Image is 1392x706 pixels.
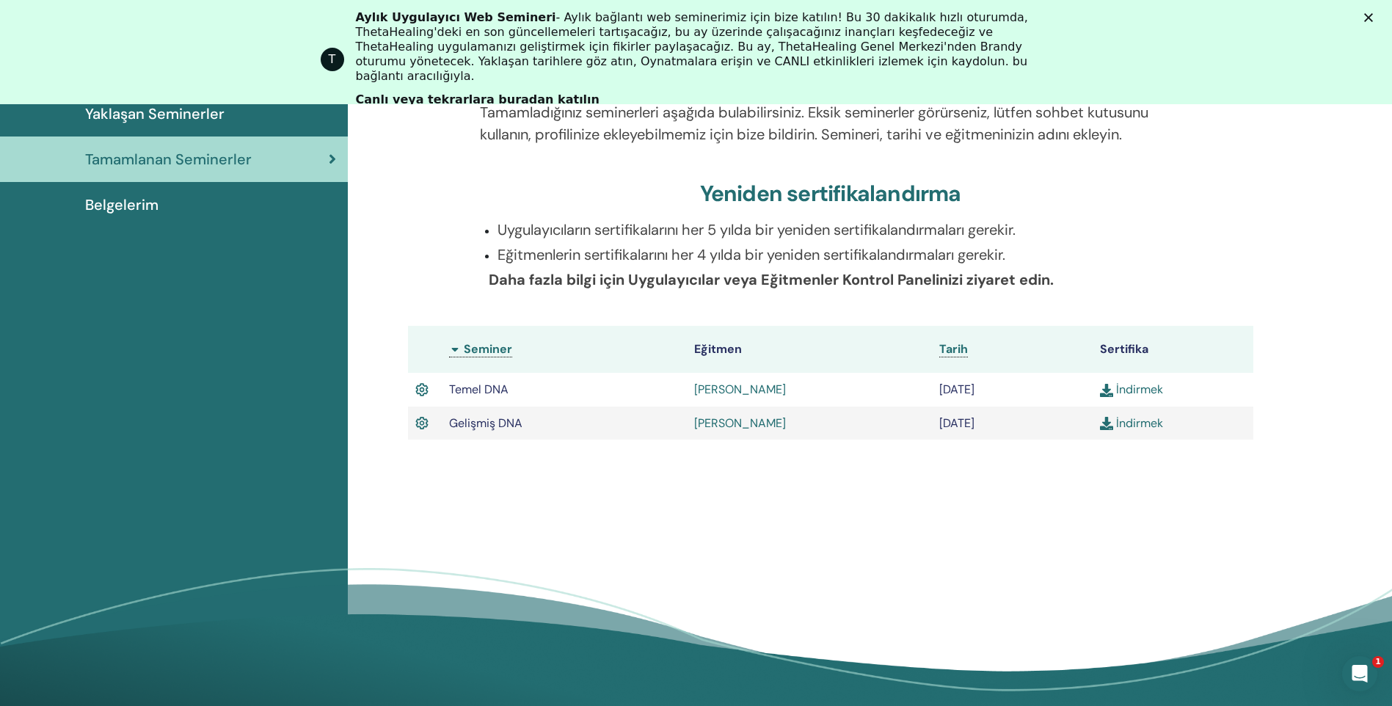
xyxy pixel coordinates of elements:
div: Kapat [1364,13,1379,22]
td: [DATE] [932,407,1093,440]
div: ThetaHealing için profil resmi [321,48,344,71]
b: Daha fazla bilgi için Uygulayıcılar veya Eğitmenler Kontrol Panelinizi ziyaret edin. [489,270,1054,289]
img: download.svg [1100,417,1113,430]
a: [PERSON_NAME] [694,382,786,397]
span: Yaklaşan Seminerler [85,103,225,125]
a: [PERSON_NAME] [694,415,786,431]
a: Tarih [939,341,968,357]
span: Temel DNA [449,382,509,397]
p: Tamamladığınız seminerleri aşağıda bulabilirsiniz. Eksik seminerler görürseniz, lütfen sohbet kut... [480,101,1181,145]
p: Eğitmenlerin sertifikalarını her 4 yılda bir yeniden sertifikalandırmaları gerekir. [498,244,1181,266]
iframe: Intercom live chat [1342,656,1377,691]
span: 1 [1372,656,1384,668]
span: Tamamlanan Seminerler [85,148,252,170]
span: Belgelerim [85,194,158,216]
th: Sertifika [1093,326,1253,373]
img: Active Certificate [415,414,429,433]
p: Uygulayıcıların sertifikalarını her 5 yılda bir yeniden sertifikalandırmaları gerekir. [498,219,1181,241]
h3: Yeniden sertifikalandırma [700,181,961,207]
a: İndirmek [1100,415,1163,431]
b: Aylık Uygulayıcı Web Semineri [356,10,556,24]
th: Eğitmen [687,326,932,373]
a: Canlı veya tekrarlara buradan katılın [356,92,600,109]
img: Active Certificate [415,380,429,399]
img: download.svg [1100,384,1113,397]
span: Gelişmiş DNA [449,415,522,431]
td: [DATE] [932,373,1093,407]
a: İndirmek [1100,382,1163,397]
div: - Aylık bağlantı web seminerimiz için bize katılın! Bu 30 dakikalık hızlı oturumda, ThetaHealing'... [356,10,1049,84]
